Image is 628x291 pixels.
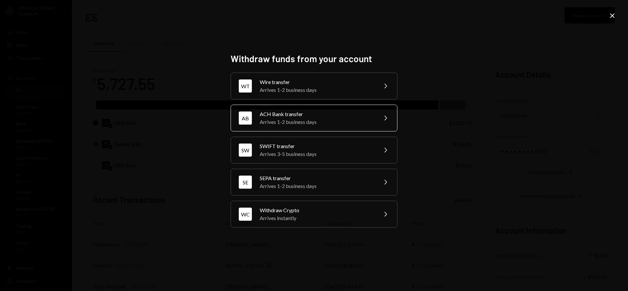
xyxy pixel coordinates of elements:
div: WT [239,79,252,93]
div: ACH Bank transfer [260,110,374,118]
div: Arrives instantly [260,214,374,222]
div: Arrives 1-2 business days [260,182,374,190]
button: SESEPA transferArrives 1-2 business days [231,169,397,196]
div: Arrives 1-2 business days [260,118,374,126]
div: WC [239,208,252,221]
button: WTWire transferArrives 1-2 business days [231,73,397,99]
div: Withdraw Crypto [260,206,374,214]
button: SWSWIFT transferArrives 3-5 business days [231,137,397,163]
div: Wire transfer [260,78,374,86]
div: SE [239,176,252,189]
div: Arrives 1-2 business days [260,86,374,94]
div: SWIFT transfer [260,142,374,150]
div: Arrives 3-5 business days [260,150,374,158]
h2: Withdraw funds from your account [231,52,397,65]
div: SW [239,144,252,157]
button: ABACH Bank transferArrives 1-2 business days [231,105,397,131]
div: SEPA transfer [260,174,374,182]
div: AB [239,111,252,125]
button: WCWithdraw CryptoArrives instantly [231,201,397,228]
